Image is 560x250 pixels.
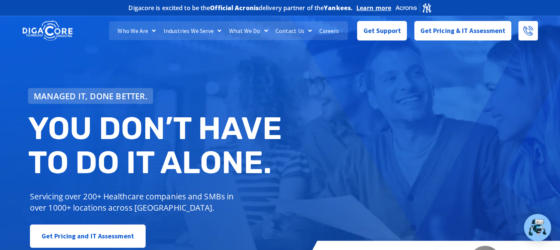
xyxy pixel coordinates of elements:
[30,191,239,213] p: Servicing over 200+ Healthcare companies and SMBs in over 1000+ locations across [GEOGRAPHIC_DATA].
[395,2,432,13] img: Acronis
[22,20,73,42] img: DigaCore Technology Consulting
[272,21,316,40] a: Contact Us
[225,21,272,40] a: What We Do
[160,21,225,40] a: Industries We Serve
[357,21,407,40] a: Get Support
[420,23,506,38] span: Get Pricing & IT Assessment
[114,21,159,40] a: Who We Are
[210,4,259,12] b: Official Acronis
[30,225,146,248] a: Get Pricing and IT Assessment
[356,4,391,12] a: Learn more
[109,21,348,40] nav: Menu
[324,4,353,12] b: Yankees.
[28,88,153,104] a: Managed IT, done better.
[34,92,147,100] span: Managed IT, done better.
[414,21,512,40] a: Get Pricing & IT Assessment
[128,5,353,11] h2: Digacore is excited to be the delivery partner of the
[363,23,401,38] span: Get Support
[42,229,134,244] span: Get Pricing and IT Assessment
[28,111,286,180] h2: You don’t have to do IT alone.
[316,21,343,40] a: Careers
